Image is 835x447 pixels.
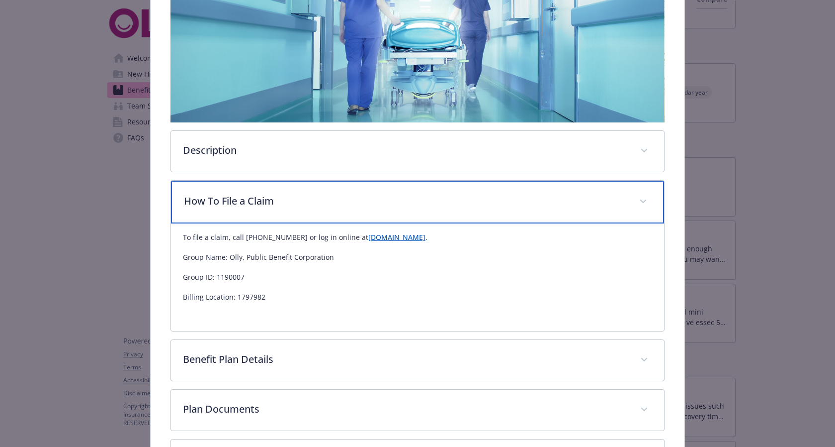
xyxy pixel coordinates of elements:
p: Plan Documents [183,402,628,417]
p: Benefit Plan Details [183,352,628,367]
p: To file a claim, call [PHONE_NUMBER] or log in online at . [183,231,652,243]
div: Description [171,131,664,172]
div: Plan Documents [171,390,664,431]
p: Group Name: Olly, Public Benefit Corporation [183,251,652,263]
p: Description [183,143,628,158]
p: Billing Location: 1797982 [183,291,652,303]
a: [DOMAIN_NAME] [368,232,425,242]
p: Group ID: 1190007 [183,271,652,283]
div: How To File a Claim [171,223,664,331]
div: How To File a Claim [171,181,664,223]
div: Benefit Plan Details [171,340,664,381]
p: How To File a Claim [184,194,627,209]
